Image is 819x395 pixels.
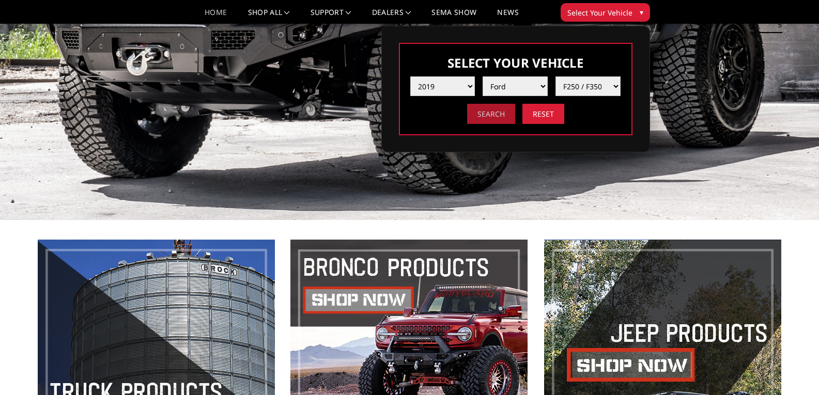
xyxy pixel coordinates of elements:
[561,3,650,22] button: Select Your Vehicle
[311,9,351,24] a: Support
[410,54,621,71] h3: Select Your Vehicle
[372,9,411,24] a: Dealers
[205,9,227,24] a: Home
[771,17,782,33] button: 5 of 5
[431,9,476,24] a: SEMA Show
[567,7,632,18] span: Select Your Vehicle
[640,7,643,18] span: ▾
[497,9,518,24] a: News
[467,104,515,124] input: Search
[248,9,290,24] a: shop all
[522,104,564,124] input: Reset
